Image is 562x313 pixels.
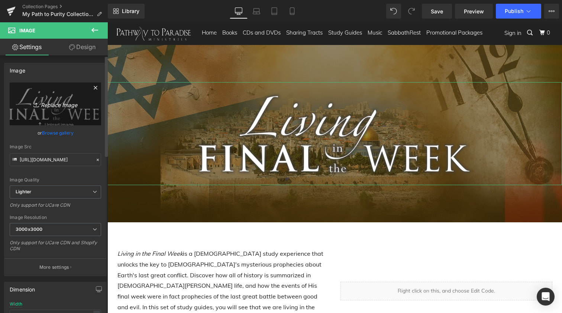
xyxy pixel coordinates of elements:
a: Browse gallery [42,126,74,139]
a: Tablet [265,4,283,19]
div: Open Intercom Messenger [537,288,555,306]
a: Collection Pages [22,4,108,10]
button: More settings [4,258,106,276]
button: Redo [404,4,419,19]
a: Design [55,39,109,55]
div: Image Quality [10,177,101,183]
i: Replace Image [26,99,85,109]
button: More [544,4,559,19]
div: Width [10,301,22,307]
a: New Library [108,4,145,19]
span: My Path to Purity Collection Page [22,11,94,17]
a: Preview [455,4,493,19]
div: Image Src [10,144,101,149]
button: Undo [386,4,401,19]
div: Dimension [10,282,35,293]
span: Image [19,28,35,33]
div: Image [10,63,25,74]
a: Mobile [283,4,301,19]
span: Publish [505,8,523,14]
div: Only support for UCare CDN and Shopify CDN [10,240,101,256]
a: Laptop [248,4,265,19]
p: More settings [39,264,69,271]
b: Lighter [16,189,31,194]
span: Save [431,7,443,15]
span: Library [122,8,139,14]
i: Living in the Final Week [10,228,75,235]
div: Only support for UCare CDN [10,202,101,213]
button: Publish [496,4,541,19]
b: 3000x3000 [16,226,42,232]
div: Image Resolution [10,215,101,220]
a: Desktop [230,4,248,19]
span: Preview [464,7,484,15]
p: is a [DEMOGRAPHIC_DATA] study experience that unlocks the key to [DEMOGRAPHIC_DATA]'s mysterious ... [10,226,222,312]
div: or [10,129,101,137]
input: Link [10,153,101,166]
